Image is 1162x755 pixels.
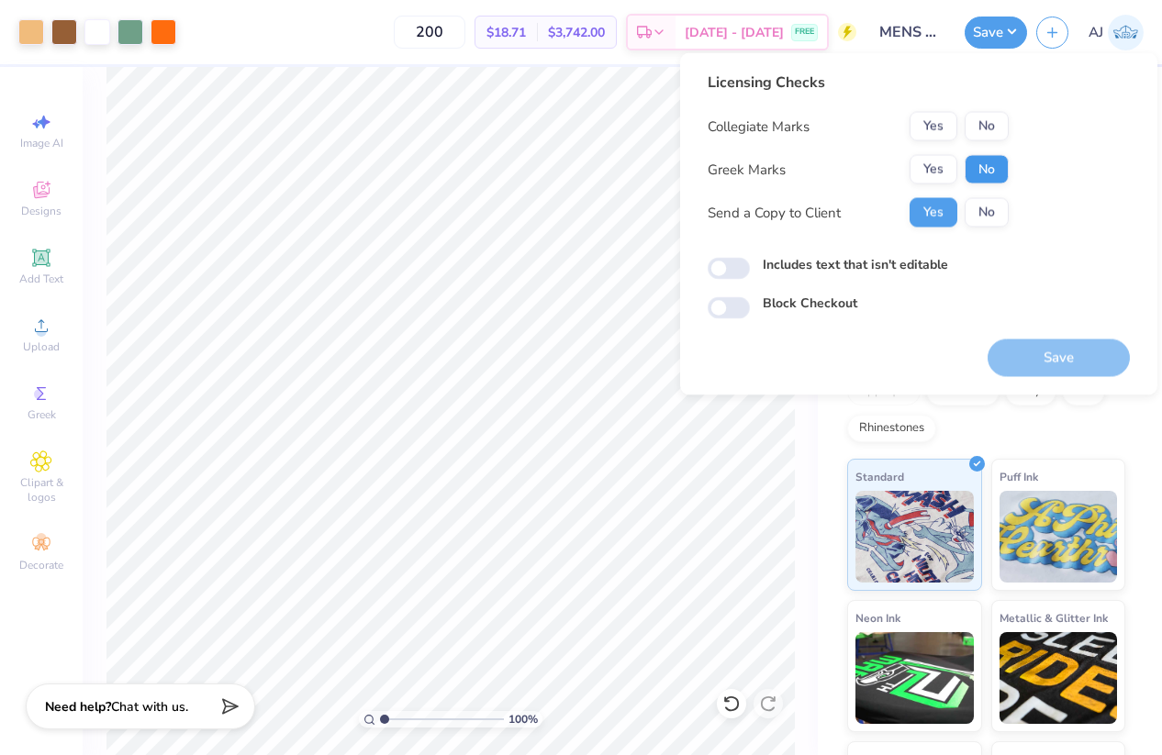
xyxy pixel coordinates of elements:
[548,23,605,42] span: $3,742.00
[9,475,73,505] span: Clipart & logos
[708,72,1009,94] div: Licensing Checks
[910,198,957,228] button: Yes
[708,202,841,223] div: Send a Copy to Client
[508,711,538,727] span: 100 %
[708,159,786,180] div: Greek Marks
[763,255,948,274] label: Includes text that isn't editable
[1000,467,1038,486] span: Puff Ink
[965,155,1009,184] button: No
[394,16,465,49] input: – –
[685,23,784,42] span: [DATE] - [DATE]
[855,491,974,583] img: Standard
[965,112,1009,141] button: No
[19,272,63,286] span: Add Text
[847,415,936,442] div: Rhinestones
[1000,632,1118,724] img: Metallic & Glitter Ink
[708,116,810,137] div: Collegiate Marks
[910,112,957,141] button: Yes
[1000,491,1118,583] img: Puff Ink
[23,339,60,354] span: Upload
[965,198,1009,228] button: No
[20,136,63,150] span: Image AI
[28,407,56,422] span: Greek
[1108,15,1144,50] img: Armiel John Calzada
[1089,15,1144,50] a: AJ
[763,294,857,313] label: Block Checkout
[855,608,900,627] span: Neon Ink
[855,632,974,724] img: Neon Ink
[486,23,526,42] span: $18.71
[19,558,63,572] span: Decorate
[965,17,1027,49] button: Save
[910,155,957,184] button: Yes
[795,26,814,39] span: FREE
[45,698,111,716] strong: Need help?
[1089,22,1103,43] span: AJ
[111,698,188,716] span: Chat with us.
[866,14,955,50] input: Untitled Design
[21,204,61,218] span: Designs
[1000,608,1108,627] span: Metallic & Glitter Ink
[855,467,904,486] span: Standard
